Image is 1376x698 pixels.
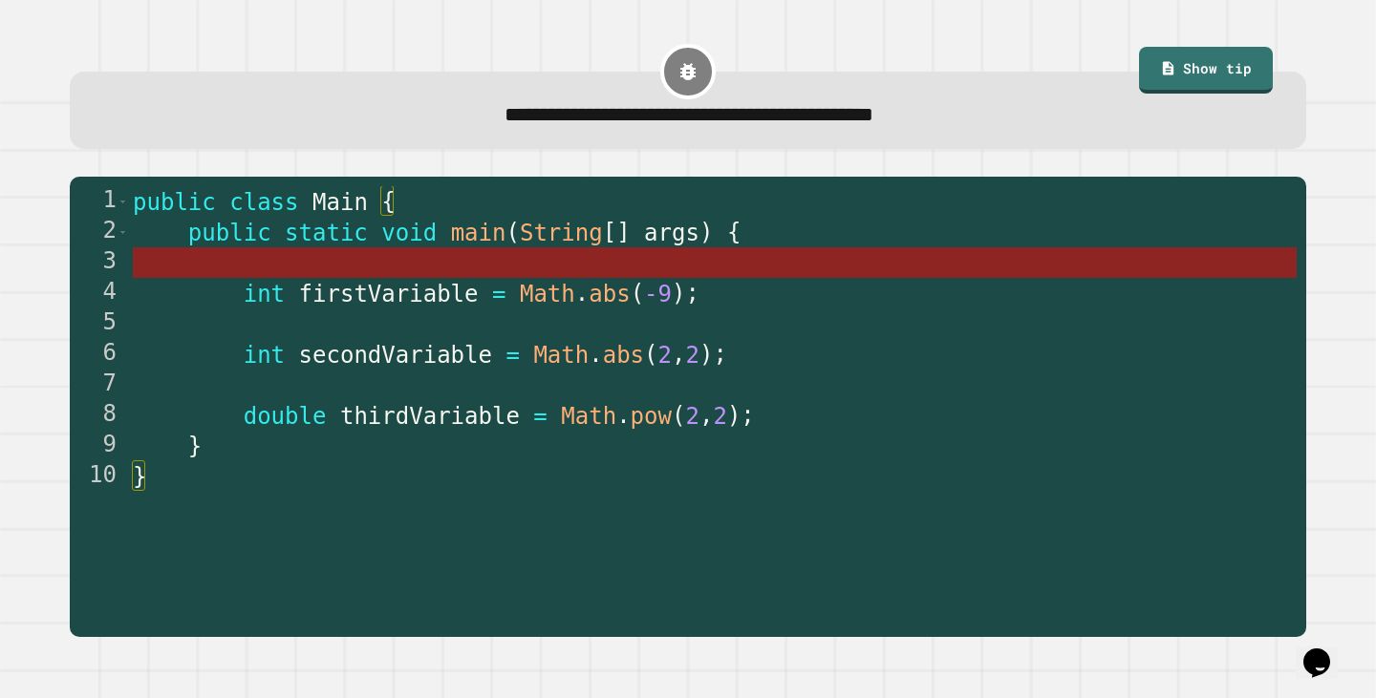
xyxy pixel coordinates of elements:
span: Math [533,342,589,369]
span: firstVariable [299,281,479,307]
span: double [244,403,327,430]
span: 2 [713,403,726,430]
span: = [492,281,505,307]
span: = [533,403,547,430]
span: Toggle code folding, rows 2 through 9 [118,217,128,247]
span: 2 [686,403,699,430]
span: 2 [658,342,672,369]
div: 1 [70,186,129,217]
span: secondVariable [299,342,492,369]
span: String [520,220,603,246]
span: Math [520,281,575,307]
span: int [244,342,285,369]
iframe: chat widget [1296,622,1357,679]
a: Show tip [1139,47,1273,94]
span: main [451,220,506,246]
span: public [188,220,271,246]
span: thirdVariable [340,403,520,430]
span: class [229,189,298,216]
span: public [133,189,216,216]
span: Math [561,403,616,430]
div: 2 [70,217,129,247]
span: static [285,220,368,246]
span: pow [631,403,672,430]
span: Main [312,189,368,216]
span: 2 [686,342,699,369]
span: void [381,220,437,246]
div: 10 [70,461,129,492]
div: 6 [70,339,129,370]
div: 5 [70,308,129,339]
span: Toggle code folding, rows 1 through 10 [118,186,128,217]
span: int [244,281,285,307]
span: abs [589,281,630,307]
div: 9 [70,431,129,461]
span: abs [603,342,644,369]
span: -9 [644,281,672,307]
div: 7 [70,370,129,400]
div: 4 [70,278,129,308]
div: 8 [70,400,129,431]
span: = [505,342,519,369]
span: args [644,220,699,246]
div: 3 [70,247,129,278]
